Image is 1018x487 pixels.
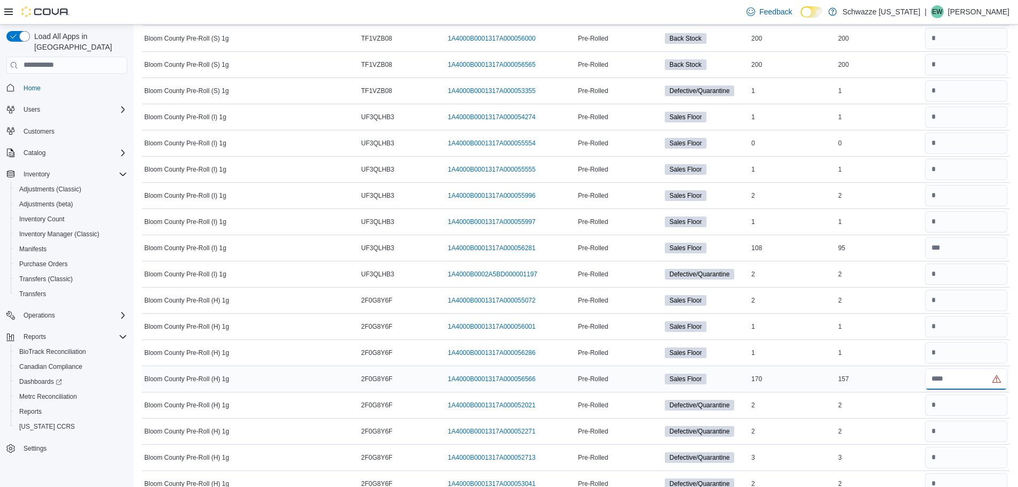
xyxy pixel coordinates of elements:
[578,375,608,383] span: Pre-Rolled
[749,84,836,97] div: 1
[15,228,104,241] a: Inventory Manager (Classic)
[361,427,393,436] span: 2F0G8Y6F
[578,191,608,200] span: Pre-Rolled
[749,111,836,123] div: 1
[11,359,131,374] button: Canadian Compliance
[749,399,836,412] div: 2
[665,321,707,332] span: Sales Floor
[836,111,922,123] div: 1
[144,139,226,148] span: Bloom County Pre-Roll (I) 1g
[144,401,229,409] span: Bloom County Pre-Roll (H) 1g
[670,322,702,331] span: Sales Floor
[19,442,51,455] a: Settings
[670,296,702,305] span: Sales Floor
[361,218,394,226] span: UF3QLHB3
[144,427,229,436] span: Bloom County Pre-Roll (H) 1g
[11,212,131,227] button: Inventory Count
[578,218,608,226] span: Pre-Rolled
[19,362,82,371] span: Canadian Compliance
[448,453,535,462] a: 1A4000B0001317A000052713
[749,320,836,333] div: 1
[24,444,46,453] span: Settings
[670,165,702,174] span: Sales Floor
[801,6,823,18] input: Dark Mode
[19,125,127,138] span: Customers
[15,420,127,433] span: Washington CCRS
[836,32,922,45] div: 200
[578,87,608,95] span: Pre-Rolled
[15,273,77,285] a: Transfers (Classic)
[30,31,127,52] span: Load All Apps in [GEOGRAPHIC_DATA]
[144,218,226,226] span: Bloom County Pre-Roll (I) 1g
[19,407,42,416] span: Reports
[15,258,72,270] a: Purchase Orders
[665,190,707,201] span: Sales Floor
[19,309,59,322] button: Operations
[836,373,922,385] div: 157
[665,243,707,253] span: Sales Floor
[749,163,836,176] div: 1
[19,215,65,223] span: Inventory Count
[448,322,535,331] a: 1A4000B0001317A000056001
[15,198,127,211] span: Adjustments (beta)
[670,86,730,96] span: Defective/Quarantine
[448,270,537,279] a: 1A4000B0002A5BD000001197
[19,260,68,268] span: Purchase Orders
[448,427,535,436] a: 1A4000B0001317A000052271
[759,6,792,17] span: Feedback
[361,139,394,148] span: UF3QLHB3
[578,401,608,409] span: Pre-Rolled
[144,34,229,43] span: Bloom County Pre-Roll (S) 1g
[19,330,127,343] span: Reports
[19,200,73,208] span: Adjustments (beta)
[361,375,393,383] span: 2F0G8Y6F
[578,296,608,305] span: Pre-Rolled
[836,215,922,228] div: 1
[15,360,127,373] span: Canadian Compliance
[144,349,229,357] span: Bloom County Pre-Roll (H) 1g
[836,294,922,307] div: 2
[361,60,392,69] span: TF1VZB08
[15,420,79,433] a: [US_STATE] CCRS
[948,5,1009,18] p: [PERSON_NAME]
[448,375,535,383] a: 1A4000B0001317A000056566
[749,58,836,71] div: 200
[361,349,393,357] span: 2F0G8Y6F
[448,218,535,226] a: 1A4000B0001317A000055997
[670,112,702,122] span: Sales Floor
[15,213,127,226] span: Inventory Count
[144,453,229,462] span: Bloom County Pre-Roll (H) 1g
[665,86,735,96] span: Defective/Quarantine
[19,442,127,455] span: Settings
[670,269,730,279] span: Defective/Quarantine
[15,228,127,241] span: Inventory Manager (Classic)
[11,344,131,359] button: BioTrack Reconciliation
[749,346,836,359] div: 1
[361,165,394,174] span: UF3QLHB3
[836,137,922,150] div: 0
[19,230,99,238] span: Inventory Manager (Classic)
[144,296,229,305] span: Bloom County Pre-Roll (H) 1g
[19,103,127,116] span: Users
[836,268,922,281] div: 2
[836,425,922,438] div: 2
[361,401,393,409] span: 2F0G8Y6F
[24,84,41,92] span: Home
[19,103,44,116] button: Users
[670,453,730,462] span: Defective/Quarantine
[15,213,69,226] a: Inventory Count
[578,113,608,121] span: Pre-Rolled
[578,60,608,69] span: Pre-Rolled
[448,60,535,69] a: 1A4000B0001317A000056565
[11,389,131,404] button: Metrc Reconciliation
[836,189,922,202] div: 2
[15,243,127,256] span: Manifests
[2,440,131,456] button: Settings
[749,294,836,307] div: 2
[665,59,706,70] span: Back Stock
[670,191,702,200] span: Sales Floor
[19,422,75,431] span: [US_STATE] CCRS
[578,270,608,279] span: Pre-Rolled
[448,87,535,95] a: 1A4000B0001317A000053355
[578,34,608,43] span: Pre-Rolled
